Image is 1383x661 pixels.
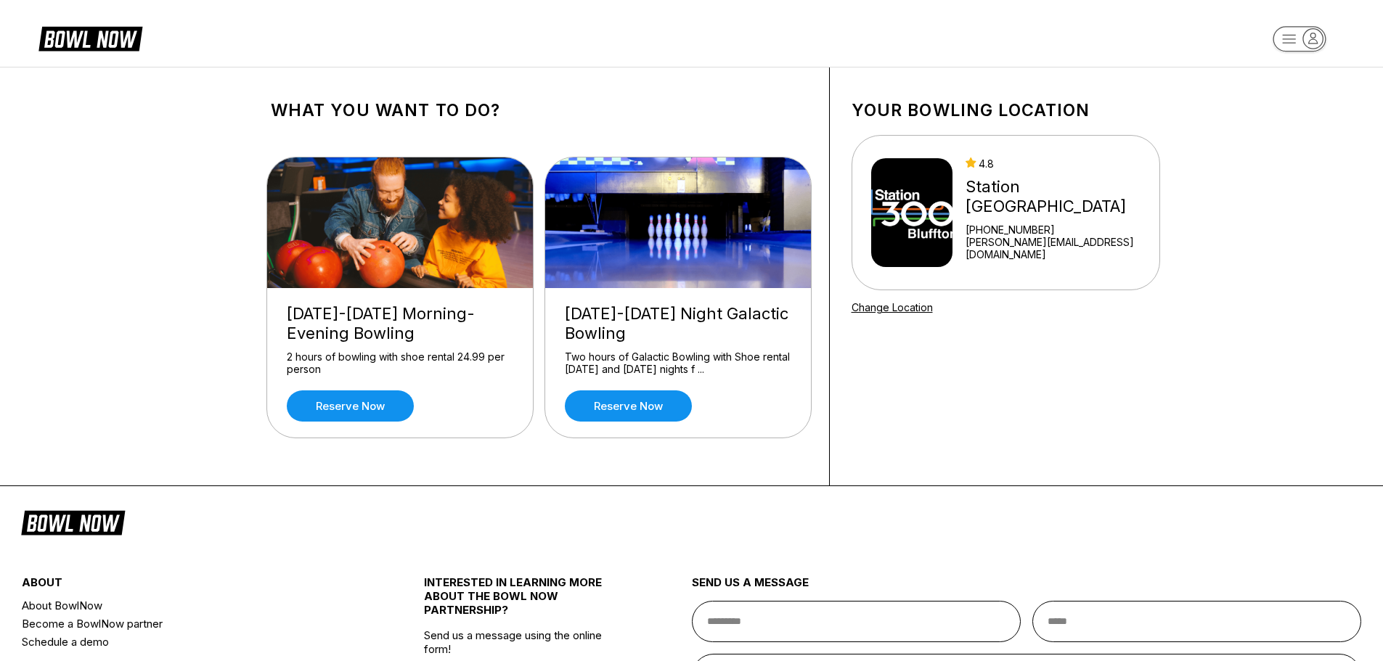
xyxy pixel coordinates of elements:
[871,158,953,267] img: Station 300 Bluffton
[287,304,513,343] div: [DATE]-[DATE] Morning-Evening Bowling
[565,350,791,376] div: Two hours of Galactic Bowling with Shoe rental [DATE] and [DATE] nights f ...
[22,615,356,633] a: Become a BowlNow partner
[565,304,791,343] div: [DATE]-[DATE] Night Galactic Bowling
[22,575,356,596] div: about
[424,575,625,628] div: INTERESTED IN LEARNING MORE ABOUT THE BOWL NOW PARTNERSHIP?
[287,390,414,422] a: Reserve now
[852,301,933,313] a: Change Location
[852,100,1160,120] h1: Your bowling location
[267,157,534,288] img: Friday-Sunday Morning-Evening Bowling
[966,236,1153,260] a: [PERSON_NAME][EMAIL_ADDRESS][DOMAIN_NAME]
[271,100,807,120] h1: What you want to do?
[565,390,692,422] a: Reserve now
[287,350,513,376] div: 2 hours of bowling with shoe rental 24.99 per person
[966,177,1153,216] div: Station [GEOGRAPHIC_DATA]
[22,596,356,615] a: About BowlNow
[22,633,356,651] a: Schedule a demo
[692,575,1362,601] div: send us a message
[966,157,1153,170] div: 4.8
[545,157,812,288] img: Friday-Saturday Night Galactic Bowling
[966,223,1153,236] div: [PHONE_NUMBER]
